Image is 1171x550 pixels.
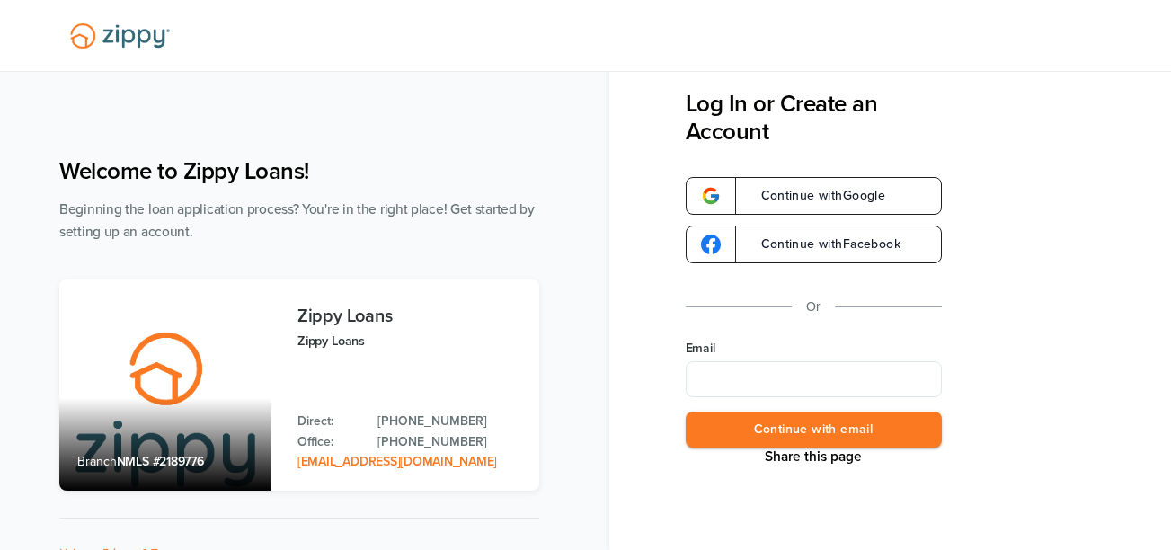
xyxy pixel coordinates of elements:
p: Office: [297,432,359,452]
span: Continue with Google [743,190,886,202]
p: Zippy Loans [297,331,521,351]
span: Branch [77,454,117,469]
h3: Zippy Loans [297,306,521,326]
a: Email Address: zippyguide@zippymh.com [297,454,497,469]
img: google-logo [701,235,721,254]
h3: Log In or Create an Account [686,90,942,146]
span: Continue with Facebook [743,238,900,251]
span: Beginning the loan application process? You're in the right place! Get started by setting up an a... [59,201,535,240]
a: Direct Phone: 512-975-2947 [377,412,521,431]
a: google-logoContinue withGoogle [686,177,942,215]
label: Email [686,340,942,358]
span: NMLS #2189776 [117,454,204,469]
p: Direct: [297,412,359,431]
h1: Welcome to Zippy Loans! [59,157,539,185]
img: google-logo [701,186,721,206]
input: Email Address [686,361,942,397]
button: Continue with email [686,412,942,448]
button: Share This Page [759,448,867,466]
a: Office Phone: 512-975-2947 [377,432,521,452]
img: Lender Logo [59,15,181,57]
a: google-logoContinue withFacebook [686,226,942,263]
p: Or [806,296,821,318]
